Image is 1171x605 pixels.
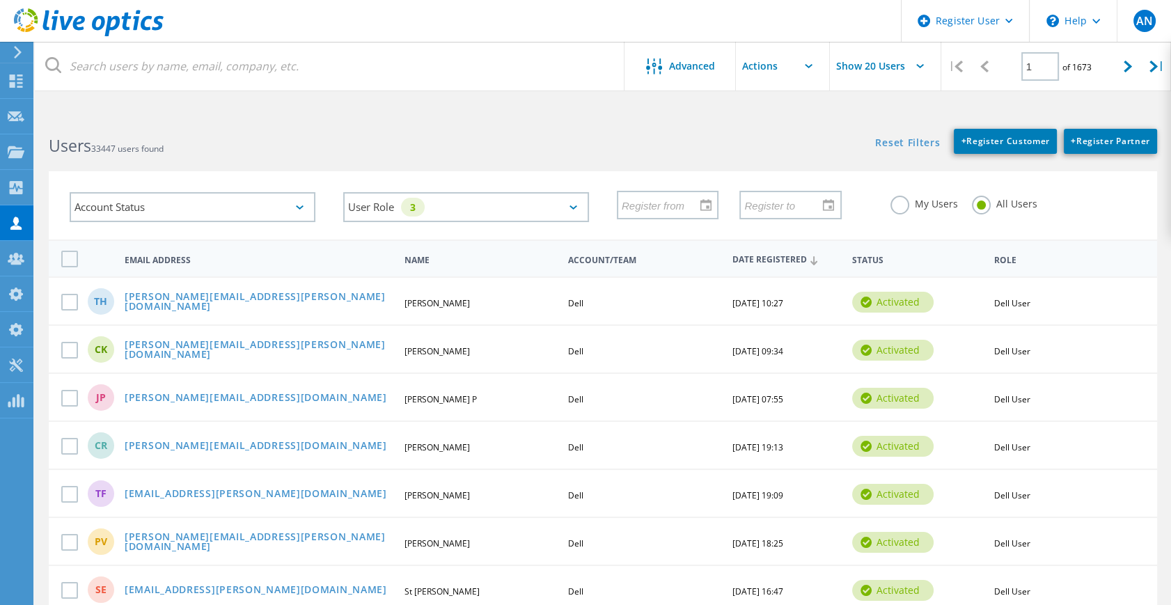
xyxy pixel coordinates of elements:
[852,436,934,457] div: activated
[568,297,583,309] span: Dell
[852,388,934,409] div: activated
[94,297,107,306] span: TH
[994,345,1030,357] span: Dell User
[125,393,387,404] a: [PERSON_NAME][EMAIL_ADDRESS][DOMAIN_NAME]
[404,537,469,549] span: [PERSON_NAME]
[1142,42,1171,91] div: |
[95,537,107,547] span: PV
[954,129,1057,154] a: +Register Customer
[568,489,583,501] span: Dell
[95,441,107,450] span: CR
[343,192,589,222] div: User Role
[852,484,934,505] div: activated
[1071,135,1150,147] span: Register Partner
[568,441,583,453] span: Dell
[732,393,783,405] span: [DATE] 07:55
[125,585,387,597] a: [EMAIL_ADDRESS][PERSON_NAME][DOMAIN_NAME]
[732,256,840,265] span: Date Registered
[852,256,982,265] span: Status
[994,586,1030,597] span: Dell User
[941,42,970,91] div: |
[994,489,1030,501] span: Dell User
[1071,135,1076,147] b: +
[404,489,469,501] span: [PERSON_NAME]
[852,292,934,313] div: activated
[669,61,715,71] span: Advanced
[618,191,707,218] input: Register from
[568,393,583,405] span: Dell
[14,29,164,39] a: Live Optics Dashboard
[35,42,625,91] input: Search users by name, email, company, etc.
[732,537,783,549] span: [DATE] 18:25
[568,586,583,597] span: Dell
[961,135,1050,147] span: Register Customer
[95,489,107,498] span: TF
[125,292,392,313] a: [PERSON_NAME][EMAIL_ADDRESS][PERSON_NAME][DOMAIN_NAME]
[404,345,469,357] span: [PERSON_NAME]
[568,256,721,265] span: Account/Team
[994,297,1030,309] span: Dell User
[994,256,1135,265] span: Role
[1135,15,1152,26] span: AN
[732,586,783,597] span: [DATE] 16:47
[125,489,387,501] a: [EMAIL_ADDRESS][PERSON_NAME][DOMAIN_NAME]
[95,585,107,595] span: SE
[732,489,783,501] span: [DATE] 19:09
[994,441,1030,453] span: Dell User
[961,135,966,147] b: +
[972,196,1037,209] label: All Users
[91,143,164,155] span: 33447 users found
[404,441,469,453] span: [PERSON_NAME]
[732,441,783,453] span: [DATE] 19:13
[732,345,783,357] span: [DATE] 09:34
[1046,15,1059,27] svg: \n
[404,586,479,597] span: St [PERSON_NAME]
[732,297,783,309] span: [DATE] 10:27
[49,134,91,157] b: Users
[70,192,315,222] div: Account Status
[404,393,476,405] span: [PERSON_NAME] P
[994,393,1030,405] span: Dell User
[404,256,556,265] span: Name
[568,537,583,549] span: Dell
[401,198,425,217] div: 3
[994,537,1030,549] span: Dell User
[852,340,934,361] div: activated
[96,393,106,402] span: JP
[890,196,958,209] label: My Users
[852,580,934,601] div: activated
[125,441,387,453] a: [PERSON_NAME][EMAIL_ADDRESS][DOMAIN_NAME]
[741,191,830,218] input: Register to
[404,297,469,309] span: [PERSON_NAME]
[1064,129,1157,154] a: +Register Partner
[95,345,107,354] span: CK
[125,256,392,265] span: Email Address
[125,340,392,361] a: [PERSON_NAME][EMAIL_ADDRESS][PERSON_NAME][DOMAIN_NAME]
[852,532,934,553] div: activated
[125,532,392,553] a: [PERSON_NAME][EMAIL_ADDRESS][PERSON_NAME][DOMAIN_NAME]
[875,138,940,150] a: Reset Filters
[568,345,583,357] span: Dell
[1062,61,1092,73] span: of 1673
